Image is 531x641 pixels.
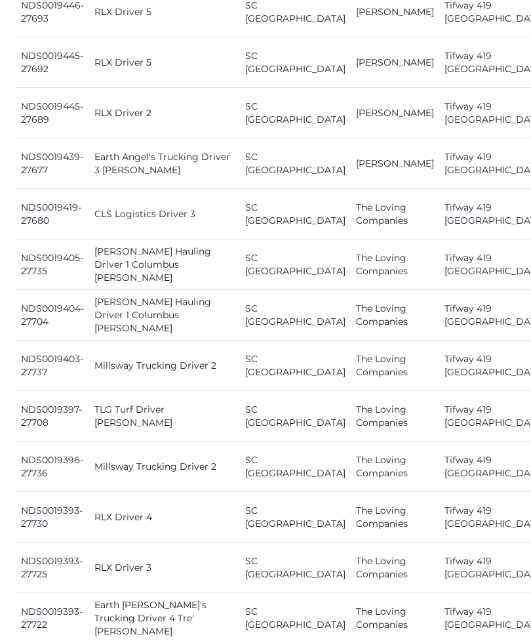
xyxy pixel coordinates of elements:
[16,89,89,139] td: NDS0019445-27689
[89,291,240,341] td: [PERSON_NAME] Hauling Driver 1 Columbus [PERSON_NAME]
[351,190,439,240] td: The Loving Companies
[89,139,240,190] td: Earth Angel's Trucking Driver 3 [PERSON_NAME]
[16,139,89,190] td: NDS0019439-27677
[16,291,89,341] td: NDS0019404-27704
[89,493,240,543] td: RLX Driver 4
[240,89,351,139] td: SC [GEOGRAPHIC_DATA]
[240,442,351,493] td: SC [GEOGRAPHIC_DATA]
[16,341,89,392] td: NDS0019403-27737
[16,392,89,442] td: NDS0019397-27708
[240,139,351,190] td: SC [GEOGRAPHIC_DATA]
[240,392,351,442] td: SC [GEOGRAPHIC_DATA]
[351,392,439,442] td: The Loving Companies
[240,190,351,240] td: SC [GEOGRAPHIC_DATA]
[89,89,240,139] td: RLX Driver 2
[240,291,351,341] td: SC [GEOGRAPHIC_DATA]
[351,543,439,594] td: The Loving Companies
[89,341,240,392] td: Millsway Trucking Driver 2
[16,38,89,89] td: NDS0019445-27692
[89,543,240,594] td: RLX Driver 3
[89,190,240,240] td: CLS Logistics Driver 3
[16,190,89,240] td: NDS0019419-27680
[89,442,240,493] td: Millsway Trucking Driver 2
[351,89,439,139] td: [PERSON_NAME]
[89,38,240,89] td: RLX Driver 5
[16,240,89,291] td: NDS0019405-27735
[240,38,351,89] td: SC [GEOGRAPHIC_DATA]
[89,392,240,442] td: TLG Turf Driver [PERSON_NAME]
[351,442,439,493] td: The Loving Companies
[240,493,351,543] td: SC [GEOGRAPHIC_DATA]
[240,543,351,594] td: SC [GEOGRAPHIC_DATA]
[16,493,89,543] td: NDS0019393-27730
[351,291,439,341] td: The Loving Companies
[351,240,439,291] td: The Loving Companies
[89,240,240,291] td: [PERSON_NAME] Hauling Driver 1 Columbus [PERSON_NAME]
[351,139,439,190] td: [PERSON_NAME]
[351,493,439,543] td: The Loving Companies
[240,240,351,291] td: SC [GEOGRAPHIC_DATA]
[240,341,351,392] td: SC [GEOGRAPHIC_DATA]
[351,341,439,392] td: The Loving Companies
[351,38,439,89] td: [PERSON_NAME]
[16,543,89,594] td: NDS0019393-27725
[16,442,89,493] td: NDS0019396-27736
